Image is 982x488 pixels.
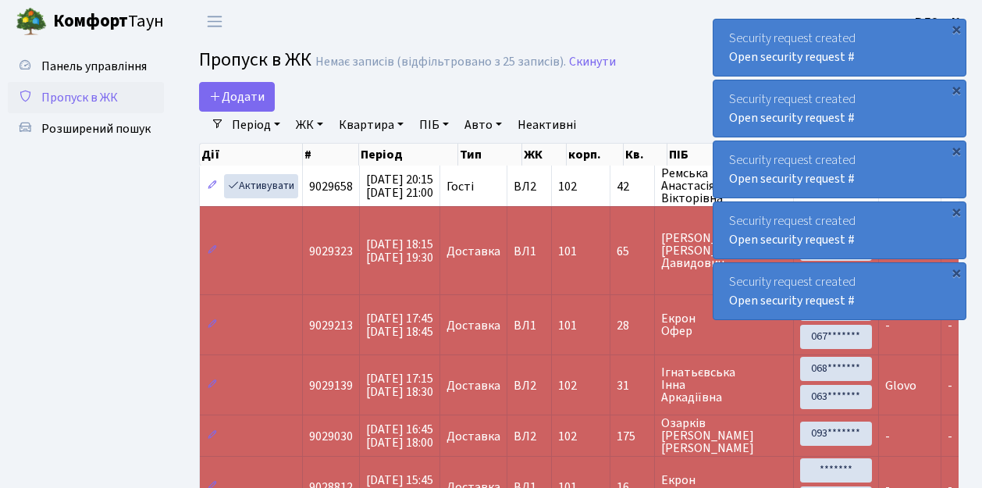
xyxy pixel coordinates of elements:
span: 9029030 [309,428,353,445]
b: ВЛ2 -. К. [915,13,963,30]
th: Період [359,144,458,166]
span: [PERSON_NAME] [PERSON_NAME] Давидович [661,232,787,269]
div: Security request created [713,263,966,319]
span: - [885,428,890,445]
a: Розширений пошук [8,113,164,144]
th: Дії [200,144,303,166]
a: Активувати [224,174,298,198]
span: - [885,317,890,334]
span: Доставка [447,245,500,258]
div: Security request created [713,80,966,137]
span: Додати [209,88,265,105]
a: Open security request # [729,170,855,187]
th: ЖК [522,144,567,166]
div: × [948,204,964,219]
a: Панель управління [8,51,164,82]
span: Ремська Анастасія Вікторівна [661,167,787,205]
span: 65 [617,245,648,258]
th: Тип [458,144,522,166]
th: # [303,144,359,166]
span: 9029213 [309,317,353,334]
div: × [948,82,964,98]
a: Open security request # [729,48,855,66]
a: ВЛ2 -. К. [915,12,963,31]
a: Авто [458,112,508,138]
span: Доставка [447,430,500,443]
div: × [948,21,964,37]
span: Доставка [447,379,500,392]
a: Період [226,112,286,138]
th: корп. [567,144,624,166]
a: ПІБ [413,112,455,138]
span: - [948,428,952,445]
span: ВЛ2 [514,430,545,443]
span: Озарків [PERSON_NAME] [PERSON_NAME] [661,417,787,454]
span: ВЛ2 [514,180,545,193]
div: Security request created [713,202,966,258]
span: ВЛ2 [514,379,545,392]
a: Open security request # [729,231,855,248]
span: 9029658 [309,178,353,195]
span: Пропуск в ЖК [199,46,311,73]
span: [DATE] 16:45 [DATE] 18:00 [366,421,433,451]
span: [DATE] 18:15 [DATE] 19:30 [366,236,433,266]
img: logo.png [16,6,47,37]
a: Open security request # [729,292,855,309]
span: Таун [53,9,164,35]
th: ПІБ [667,144,777,166]
span: 102 [558,377,577,394]
button: Переключити навігацію [195,9,234,34]
span: [DATE] 17:45 [DATE] 18:45 [366,310,433,340]
span: Ігнатьєвська Інна Аркадіївна [661,366,787,404]
span: 102 [558,178,577,195]
a: Квартира [333,112,410,138]
span: Доставка [447,319,500,332]
div: Security request created [713,141,966,198]
span: Пропуск в ЖК [41,89,118,106]
span: Гості [447,180,474,193]
span: 9029323 [309,243,353,260]
a: Додати [199,82,275,112]
a: Пропуск в ЖК [8,82,164,113]
span: [DATE] 20:15 [DATE] 21:00 [366,171,433,201]
a: Неактивні [511,112,582,138]
span: Розширений пошук [41,120,151,137]
span: 28 [617,319,648,332]
div: Немає записів (відфільтровано з 25 записів). [315,55,566,69]
div: × [948,143,964,159]
div: Security request created [713,20,966,76]
a: Скинути [569,55,616,69]
span: ВЛ1 [514,245,545,258]
span: [DATE] 17:15 [DATE] 18:30 [366,370,433,401]
span: 102 [558,428,577,445]
div: × [948,265,964,280]
a: ЖК [290,112,329,138]
a: Open security request # [729,109,855,126]
span: - [948,317,952,334]
span: Панель управління [41,58,147,75]
span: 101 [558,317,577,334]
b: Комфорт [53,9,128,34]
span: 175 [617,430,648,443]
span: 42 [617,180,648,193]
span: 31 [617,379,648,392]
span: Екрон Офер [661,312,787,337]
span: - [948,377,952,394]
span: Glovo [885,377,916,394]
span: 101 [558,243,577,260]
span: ВЛ1 [514,319,545,332]
th: Кв. [624,144,667,166]
span: 9029139 [309,377,353,394]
